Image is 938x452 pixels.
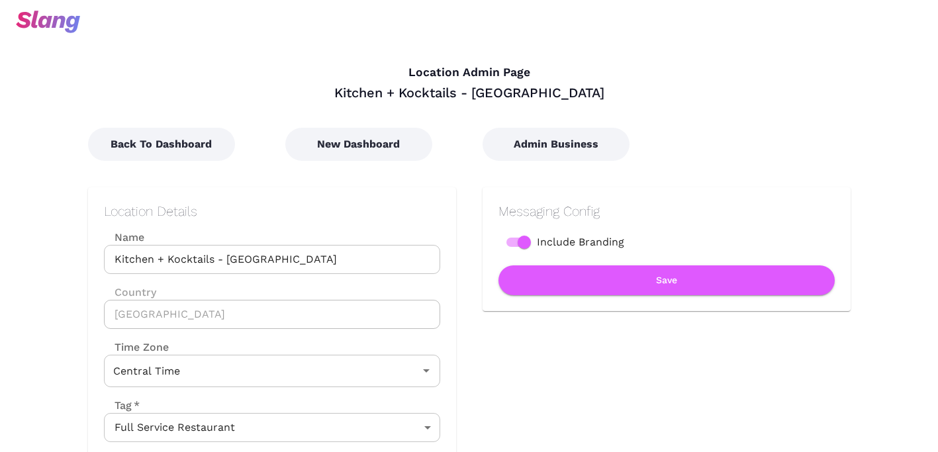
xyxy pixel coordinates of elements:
label: Country [104,285,440,300]
label: Time Zone [104,339,440,355]
a: New Dashboard [285,138,432,150]
button: Admin Business [483,128,630,161]
button: Open [417,361,436,380]
button: Back To Dashboard [88,128,235,161]
label: Name [104,230,440,245]
a: Back To Dashboard [88,138,235,150]
div: Full Service Restaurant [104,413,440,442]
span: Include Branding [537,234,624,250]
div: Kitchen + Kocktails - [GEOGRAPHIC_DATA] [88,84,851,101]
h2: Location Details [104,203,440,219]
a: Admin Business [483,138,630,150]
h2: Messaging Config [498,203,835,219]
h4: Location Admin Page [88,66,851,80]
label: Tag [104,398,140,413]
img: svg+xml;base64,PHN2ZyB3aWR0aD0iOTciIGhlaWdodD0iMzQiIHZpZXdCb3g9IjAgMCA5NyAzNCIgZmlsbD0ibm9uZSIgeG... [16,11,80,33]
button: New Dashboard [285,128,432,161]
button: Save [498,265,835,295]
